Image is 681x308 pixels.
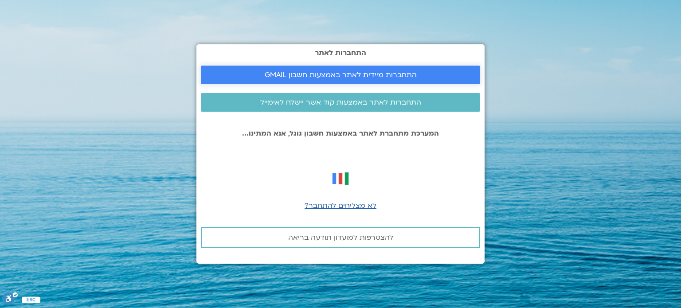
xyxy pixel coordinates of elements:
[201,49,480,57] h2: התחברות לאתר
[260,98,421,106] span: התחברות לאתר באמצעות קוד אשר יישלח לאימייל
[201,93,480,112] a: התחברות לאתר באמצעות קוד אשר יישלח לאימייל
[201,66,480,84] a: התחברות מיידית לאתר באמצעות חשבון GMAIL
[305,201,376,211] a: לא מצליחים להתחבר?
[201,227,480,248] a: להצטרפות למועדון תודעה בריאה
[265,71,417,79] span: התחברות מיידית לאתר באמצעות חשבון GMAIL
[288,234,393,242] span: להצטרפות למועדון תודעה בריאה
[201,129,480,137] p: המערכת מתחברת לאתר באמצעות חשבון גוגל, אנא המתינו...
